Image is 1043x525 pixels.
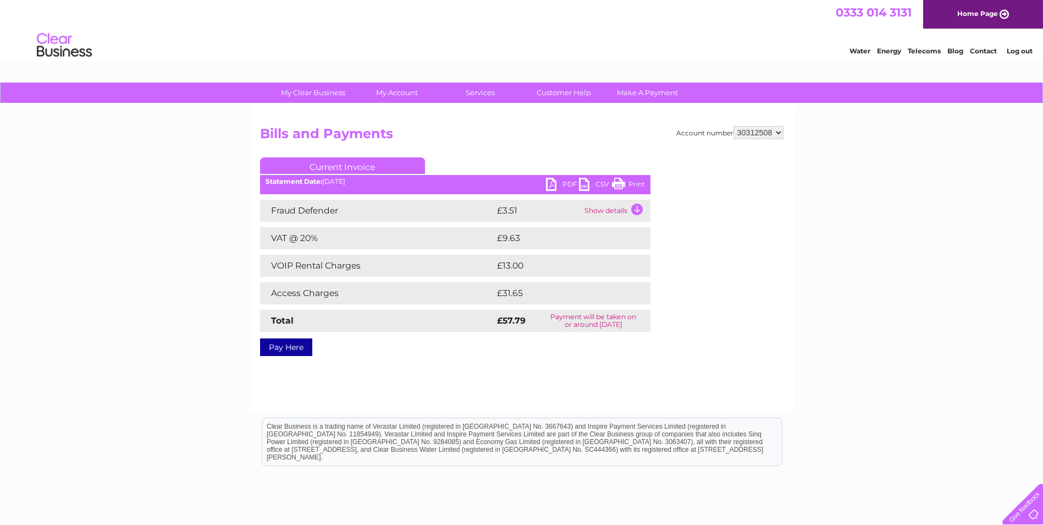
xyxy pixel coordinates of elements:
td: VAT @ 20% [260,227,494,249]
td: £9.63 [494,227,625,249]
a: My Clear Business [268,83,358,103]
td: VOIP Rental Charges [260,255,494,277]
a: Telecoms [908,47,941,55]
div: Clear Business is a trading name of Verastar Limited (registered in [GEOGRAPHIC_DATA] No. 3667643... [262,6,782,53]
strong: Total [271,315,294,326]
td: Access Charges [260,282,494,304]
a: Pay Here [260,338,312,356]
strong: £57.79 [497,315,526,326]
a: Make A Payment [602,83,693,103]
a: Services [435,83,526,103]
a: Log out [1007,47,1033,55]
h2: Bills and Payments [260,126,783,147]
td: £13.00 [494,255,627,277]
td: £3.51 [494,200,582,222]
a: Water [849,47,870,55]
img: logo.png [36,29,92,62]
a: Current Invoice [260,157,425,174]
div: [DATE] [260,178,650,185]
a: Contact [970,47,997,55]
b: Statement Date: [266,177,322,185]
td: Fraud Defender [260,200,494,222]
a: My Account [351,83,442,103]
div: Account number [676,126,783,139]
a: Print [612,178,645,194]
td: Payment will be taken on or around [DATE] [537,310,650,332]
a: Energy [877,47,901,55]
a: PDF [546,178,579,194]
a: CSV [579,178,612,194]
a: 0333 014 3131 [836,6,912,19]
td: £31.65 [494,282,627,304]
td: Show details [582,200,650,222]
a: Blog [947,47,963,55]
a: Customer Help [518,83,609,103]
